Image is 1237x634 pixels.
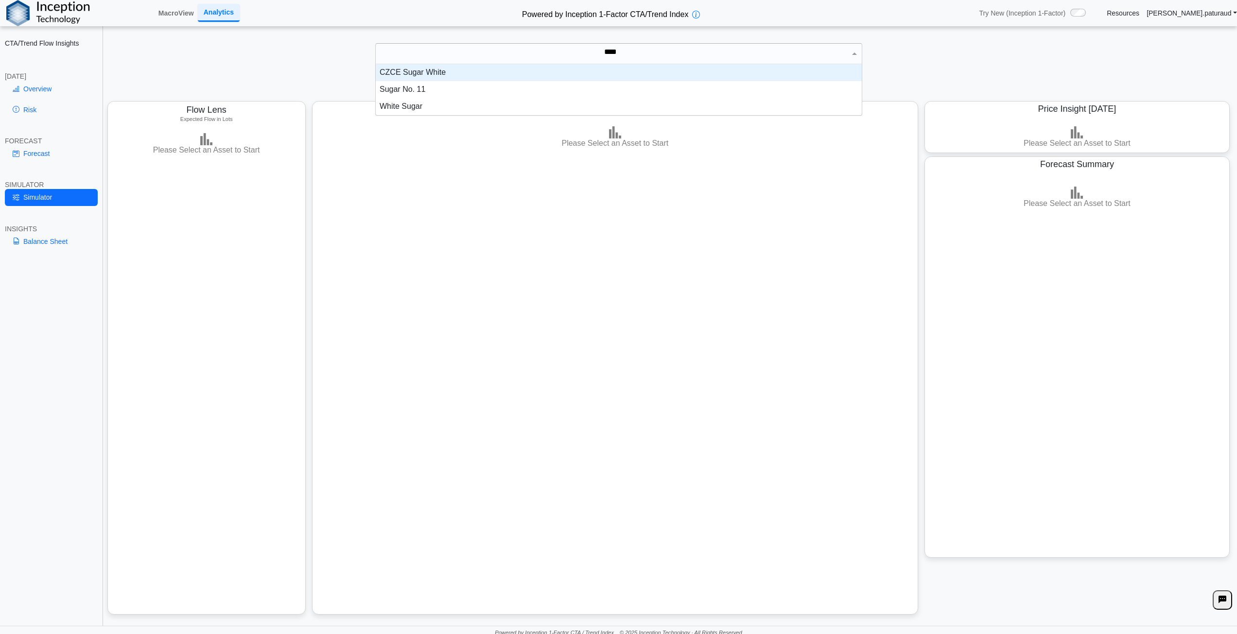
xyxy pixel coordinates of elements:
img: bar-chart.png [1071,187,1083,199]
a: Forecast [5,145,98,162]
h3: Please Select an Asset to Start [925,138,1229,149]
a: Analytics [198,4,240,22]
h2: CTA/Trend Flow Insights [5,39,98,48]
img: bar-chart.png [609,126,621,138]
a: MacroView [155,5,198,21]
div: grid [376,64,862,115]
div: [DATE] [5,72,98,81]
a: Balance Sheet [5,233,98,250]
h2: Powered by Inception 1-Factor CTA/Trend Index [518,6,692,20]
a: Overview [5,81,98,97]
div: CZCE Sugar White [376,64,862,81]
a: [PERSON_NAME].paturaud [1147,9,1237,17]
span: Forecast Summary [1040,159,1114,169]
img: bar-chart.png [200,133,212,145]
img: bar-chart.png [1071,126,1083,138]
h5: Expected Flow in Lots [120,116,293,122]
a: Simulator [5,189,98,206]
div: SIMULATOR [5,180,98,189]
h3: Please Select an Asset to Start [119,145,294,155]
a: Resources [1107,9,1139,17]
h3: Please Select an Asset to Start [925,199,1229,209]
a: Risk [5,102,98,118]
div: FORECAST [5,137,98,145]
span: Try New (Inception 1-Factor) [979,9,1066,17]
span: Price Insight [DATE] [1038,104,1116,114]
div: INSIGHTS [5,224,98,233]
div: White Sugar [376,98,862,115]
span: Flow Lens [187,105,226,115]
div: Sugar No. 11 [376,81,862,98]
h3: Please Select an Asset to Start [318,138,912,149]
